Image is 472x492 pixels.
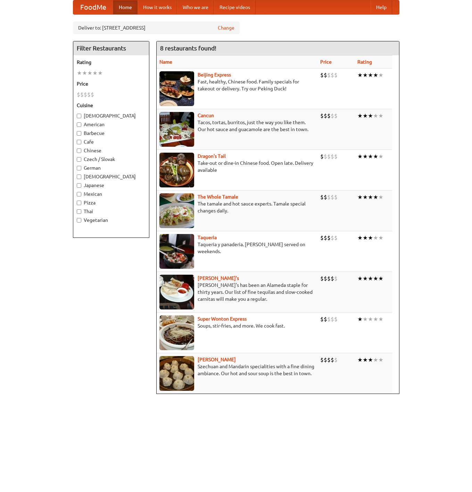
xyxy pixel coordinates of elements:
[363,356,368,364] li: ★
[73,0,113,14] a: FoodMe
[77,59,146,66] h5: Rating
[77,102,146,109] h5: Cuisine
[327,71,331,79] li: $
[159,71,194,106] img: beijing.jpg
[159,112,194,147] img: cancun.jpg
[77,112,146,119] label: [DEMOGRAPHIC_DATA]
[357,275,363,282] li: ★
[214,0,256,14] a: Recipe videos
[77,217,146,224] label: Vegetarian
[357,193,363,201] li: ★
[320,315,324,323] li: $
[373,112,378,120] li: ★
[368,71,373,79] li: ★
[77,122,81,127] input: American
[198,316,247,322] a: Super Wonton Express
[77,175,81,179] input: [DEMOGRAPHIC_DATA]
[77,201,81,205] input: Pizza
[373,234,378,242] li: ★
[324,356,327,364] li: $
[334,234,338,242] li: $
[91,91,94,98] li: $
[363,153,368,160] li: ★
[77,192,81,196] input: Mexican
[80,91,84,98] li: $
[77,191,146,197] label: Mexican
[87,69,92,77] li: ★
[160,45,216,51] ng-pluralize: 8 restaurants found!
[378,315,383,323] li: ★
[159,241,315,255] p: Taqueria y panaderia. [PERSON_NAME] served on weekends.
[331,112,334,120] li: $
[368,275,373,282] li: ★
[77,91,80,98] li: $
[373,193,378,201] li: ★
[331,275,334,282] li: $
[327,193,331,201] li: $
[198,72,231,78] a: Beijing Express
[363,315,368,323] li: ★
[159,59,172,65] a: Name
[138,0,177,14] a: How it works
[77,156,146,163] label: Czech / Slovak
[159,160,315,174] p: Take-out or dine-in Chinese food. Open late. Delivery available
[327,315,331,323] li: $
[378,71,383,79] li: ★
[198,357,236,362] a: [PERSON_NAME]
[373,356,378,364] li: ★
[159,200,315,214] p: The tamale and hot sauce experts. Tamale special changes daily.
[73,22,240,34] div: Deliver to: [STREET_ADDRESS]
[159,78,315,92] p: Fast, healthy, Chinese food. Family specials for takeout or delivery. Try our Peking Duck!
[324,234,327,242] li: $
[77,138,146,145] label: Cafe
[324,315,327,323] li: $
[334,356,338,364] li: $
[363,275,368,282] li: ★
[320,112,324,120] li: $
[159,356,194,391] img: shandong.jpg
[320,275,324,282] li: $
[334,71,338,79] li: $
[327,112,331,120] li: $
[327,275,331,282] li: $
[357,112,363,120] li: ★
[77,166,81,170] input: German
[77,218,81,223] input: Vegetarian
[159,153,194,187] img: dragon.jpg
[373,71,378,79] li: ★
[198,153,226,159] b: Dragon's Tail
[77,148,81,153] input: Chinese
[378,234,383,242] li: ★
[77,208,146,215] label: Thai
[159,119,315,133] p: Tacos, tortas, burritos, just the way you like them. Our hot sauce and guacamole are the best in ...
[159,234,194,269] img: taqueria.jpg
[368,193,373,201] li: ★
[198,194,238,200] a: The Whole Tamale
[159,322,315,329] p: Soups, stir-fries, and more. We cook fast.
[368,112,373,120] li: ★
[198,235,217,240] a: Taqueria
[331,315,334,323] li: $
[77,147,146,154] label: Chinese
[77,164,146,171] label: German
[331,234,334,242] li: $
[198,275,239,281] a: [PERSON_NAME]'s
[77,199,146,206] label: Pizza
[334,275,338,282] li: $
[198,113,214,118] a: Cancun
[363,112,368,120] li: ★
[331,71,334,79] li: $
[159,193,194,228] img: wholetamale.jpg
[320,59,332,65] a: Price
[373,153,378,160] li: ★
[77,121,146,128] label: American
[363,234,368,242] li: ★
[77,114,81,118] input: [DEMOGRAPHIC_DATA]
[378,356,383,364] li: ★
[368,315,373,323] li: ★
[378,153,383,160] li: ★
[77,131,81,136] input: Barbecue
